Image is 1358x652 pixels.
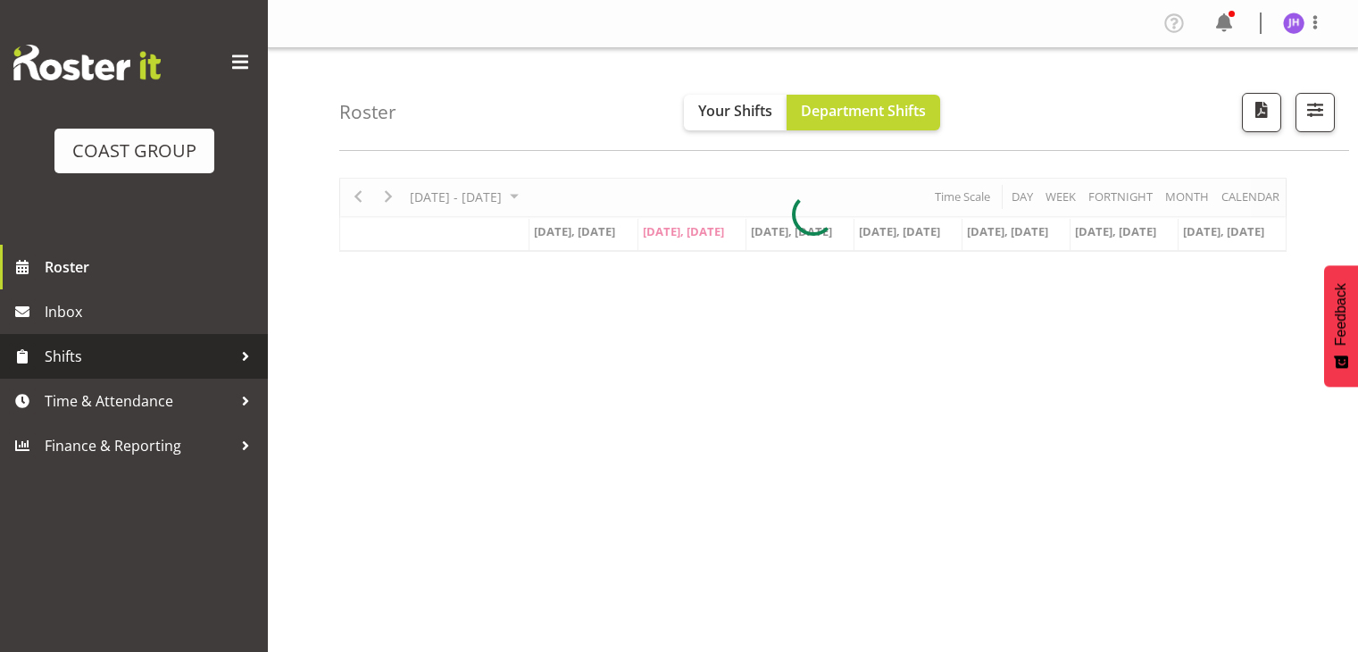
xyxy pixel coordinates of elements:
[13,45,161,80] img: Rosterit website logo
[72,138,196,164] div: COAST GROUP
[45,432,232,459] span: Finance & Reporting
[45,298,259,325] span: Inbox
[801,101,926,121] span: Department Shifts
[45,343,232,370] span: Shifts
[787,95,940,130] button: Department Shifts
[684,95,787,130] button: Your Shifts
[45,388,232,414] span: Time & Attendance
[1242,93,1281,132] button: Download a PDF of the roster according to the set date range.
[698,101,772,121] span: Your Shifts
[1283,13,1304,34] img: jeremy-hogan1166.jpg
[1333,283,1349,346] span: Feedback
[339,102,396,122] h4: Roster
[1296,93,1335,132] button: Filter Shifts
[45,254,259,280] span: Roster
[1324,265,1358,387] button: Feedback - Show survey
